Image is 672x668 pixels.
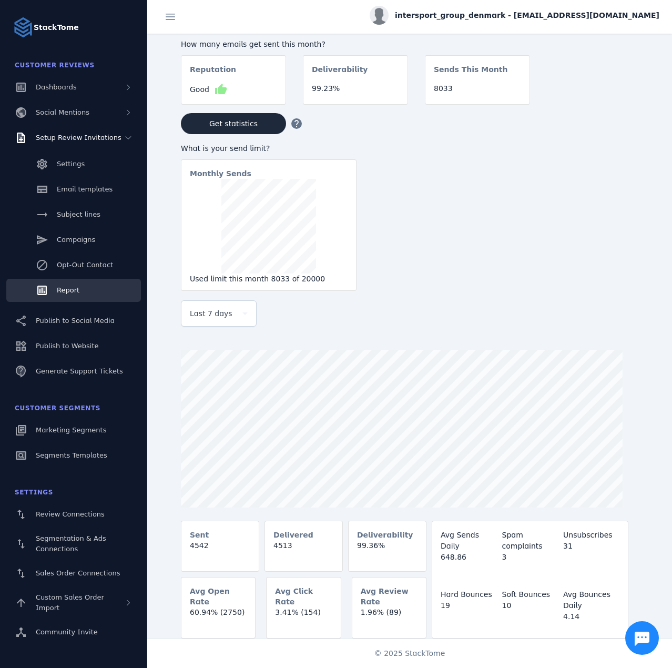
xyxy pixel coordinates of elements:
[357,530,413,540] mat-card-subtitle: Deliverability
[6,153,141,176] a: Settings
[273,530,313,540] mat-card-subtitle: Delivered
[36,317,115,325] span: Publish to Social Media
[441,600,497,611] div: 19
[36,342,98,350] span: Publish to Website
[190,586,247,607] mat-card-subtitle: Avg Open Rate
[6,254,141,277] a: Opt-Out Contact
[352,607,426,626] mat-card-content: 1.96% (89)
[502,530,558,552] div: Spam complaints
[209,120,258,127] span: Get statistics
[6,335,141,358] a: Publish to Website
[502,552,558,563] div: 3
[6,178,141,201] a: Email templates
[57,286,79,294] span: Report
[13,17,34,38] img: Logo image
[6,562,141,585] a: Sales Order Connections
[190,530,209,540] mat-card-subtitle: Sent
[563,589,619,611] div: Avg Bounces Daily
[563,611,619,622] div: 4.14
[34,22,79,33] strong: StackTome
[36,593,104,612] span: Custom Sales Order Import
[6,228,141,251] a: Campaigns
[190,307,232,320] span: Last 7 days
[190,84,209,95] span: Good
[395,10,659,21] span: intersport_group_denmark - [EMAIL_ADDRESS][DOMAIN_NAME]
[36,628,98,636] span: Community Invite
[441,589,497,600] div: Hard Bounces
[6,621,141,644] a: Community Invite
[6,309,141,332] a: Publish to Social Media
[441,552,497,563] div: 648.86
[6,360,141,383] a: Generate Support Tickets
[57,185,113,193] span: Email templates
[6,528,141,560] a: Segmentation & Ads Connections
[267,607,340,626] mat-card-content: 3.41% (154)
[312,83,399,94] div: 99.23%
[15,489,53,496] span: Settings
[57,160,85,168] span: Settings
[181,607,255,626] mat-card-content: 60.94% (2750)
[36,451,107,459] span: Segments Templates
[57,261,113,269] span: Opt-Out Contact
[181,143,357,154] div: What is your send limit?
[190,64,236,83] mat-card-subtitle: Reputation
[6,279,141,302] a: Report
[563,541,619,552] div: 31
[190,274,348,285] div: Used limit this month 8033 of 20000
[36,569,120,577] span: Sales Order Connections
[36,83,77,91] span: Dashboards
[36,534,106,553] span: Segmentation & Ads Connections
[15,62,95,69] span: Customer Reviews
[370,6,659,25] button: intersport_group_denmark - [EMAIL_ADDRESS][DOMAIN_NAME]
[361,586,418,607] mat-card-subtitle: Avg Review Rate
[57,236,95,244] span: Campaigns
[36,108,89,116] span: Social Mentions
[441,530,497,552] div: Avg Sends Daily
[374,648,445,659] span: © 2025 StackTome
[312,64,368,83] mat-card-subtitle: Deliverability
[6,203,141,226] a: Subject lines
[36,367,123,375] span: Generate Support Tickets
[502,589,558,600] div: Soft Bounces
[181,39,530,50] div: How many emails get sent this month?
[6,503,141,526] a: Review Connections
[563,530,619,541] div: Unsubscribes
[6,419,141,442] a: Marketing Segments
[15,404,100,412] span: Customer Segments
[275,586,332,607] mat-card-subtitle: Avg Click Rate
[425,83,530,103] mat-card-content: 8033
[36,510,105,518] span: Review Connections
[349,540,426,560] mat-card-content: 99.36%
[265,540,342,560] mat-card-content: 4513
[215,83,227,96] mat-icon: thumb_up
[57,210,100,218] span: Subject lines
[370,6,389,25] img: profile.jpg
[434,64,507,83] mat-card-subtitle: Sends This Month
[181,113,286,134] button: Get statistics
[36,134,121,141] span: Setup Review Invitations
[502,600,558,611] div: 10
[6,444,141,467] a: Segments Templates
[190,168,251,179] mat-card-subtitle: Monthly Sends
[181,540,259,560] mat-card-content: 4542
[36,426,106,434] span: Marketing Segments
